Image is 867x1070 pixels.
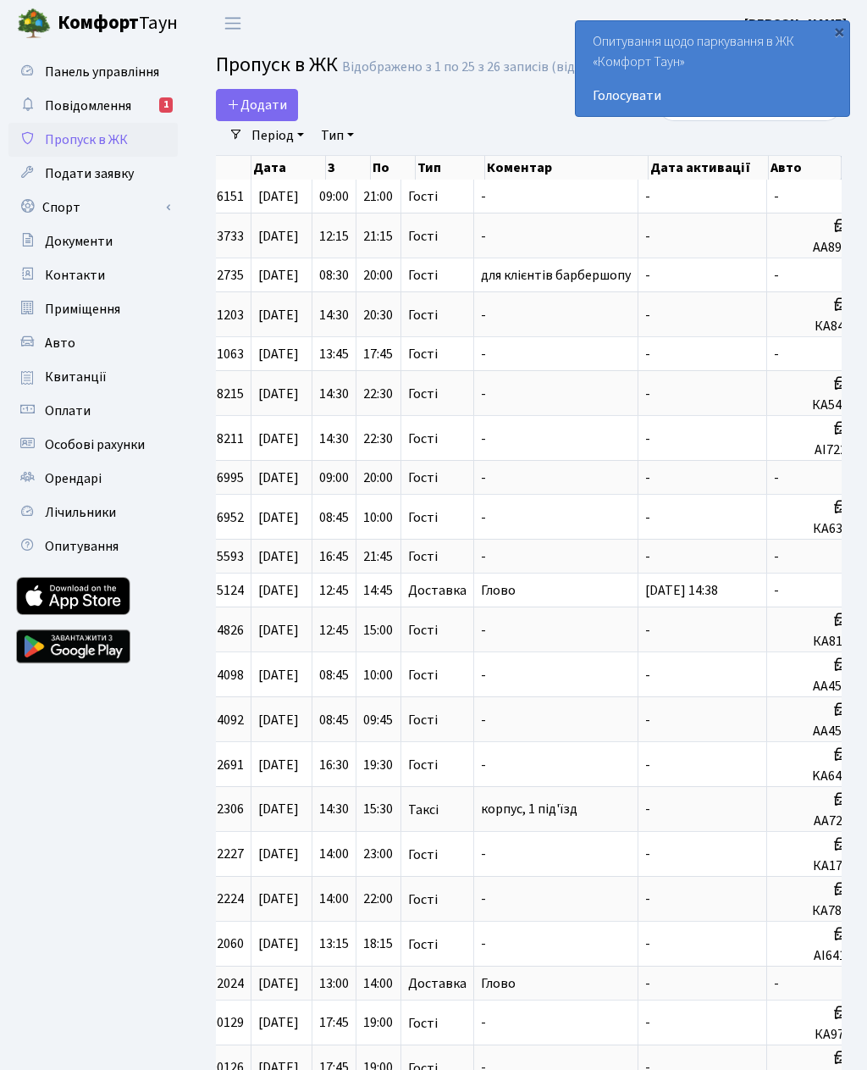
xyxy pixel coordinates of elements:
[645,756,650,774] span: -
[363,187,393,206] span: 21:00
[774,581,779,600] span: -
[319,666,349,685] span: 08:45
[774,468,779,487] span: -
[196,227,244,246] span: 8903733
[363,547,393,566] span: 21:45
[481,306,486,324] span: -
[196,547,244,566] span: 8895593
[774,266,779,285] span: -
[8,462,178,496] a: Орендарі
[408,308,438,322] span: Гості
[45,334,75,352] span: Авто
[363,935,393,954] span: 18:15
[8,157,178,191] a: Подати заявку
[774,345,779,363] span: -
[371,156,416,180] th: По
[326,156,371,180] th: З
[645,430,650,448] span: -
[408,624,438,637] span: Гості
[45,402,91,420] span: Оплати
[319,385,349,403] span: 14:30
[319,974,349,993] span: 13:00
[319,306,349,324] span: 14:30
[45,130,128,149] span: Пропуск в ЖК
[645,581,718,600] span: [DATE] 14:38
[645,935,650,954] span: -
[645,266,650,285] span: -
[190,156,251,180] th: №
[319,508,349,527] span: 08:45
[408,1017,438,1030] span: Гості
[45,537,119,556] span: Опитування
[258,345,299,363] span: [DATE]
[774,974,779,993] span: -
[258,306,299,324] span: [DATE]
[258,547,299,566] span: [DATE]
[258,508,299,527] span: [DATE]
[319,711,349,729] span: 08:45
[408,190,438,203] span: Гості
[363,890,393,909] span: 22:00
[645,845,650,864] span: -
[481,1014,486,1033] span: -
[481,801,577,819] span: корпус, 1 під'їзд
[319,547,349,566] span: 16:45
[196,385,244,403] span: 8898215
[363,430,393,448] span: 22:30
[408,893,438,906] span: Гості
[196,845,244,864] span: 8892227
[408,668,438,682] span: Гості
[8,89,178,123] a: Повідомлення1
[481,845,486,864] span: -
[196,890,244,909] span: 8892224
[645,468,650,487] span: -
[481,266,631,285] span: для клієнтів барбершопу
[363,974,393,993] span: 14:00
[481,666,486,685] span: -
[744,14,847,33] b: [PERSON_NAME]
[319,266,349,285] span: 08:30
[408,471,438,485] span: Гості
[363,756,393,774] span: 19:30
[196,187,244,206] span: 8906151
[481,508,486,527] span: -
[645,385,650,403] span: -
[45,164,134,183] span: Подати заявку
[196,508,244,527] span: 8896952
[593,86,832,106] a: Голосувати
[481,711,486,729] span: -
[319,935,349,954] span: 13:15
[258,711,299,729] span: [DATE]
[196,666,244,685] span: 8894098
[319,227,349,246] span: 12:15
[8,191,178,225] a: Спорт
[485,156,649,180] th: Коментар
[319,1014,349,1033] span: 17:45
[314,121,361,150] a: Тип
[319,890,349,909] span: 14:00
[481,345,486,363] span: -
[17,7,51,41] img: logo.png
[8,292,178,326] a: Приміщення
[363,1014,393,1033] span: 19:00
[363,581,393,600] span: 14:45
[258,187,299,206] span: [DATE]
[744,14,847,34] a: [PERSON_NAME]
[196,266,244,285] span: 8902735
[645,974,650,993] span: -
[481,227,486,246] span: -
[645,345,650,363] span: -
[408,584,467,597] span: Доставка
[481,430,486,448] span: -
[245,121,311,150] a: Період
[196,756,244,774] span: 8892691
[258,621,299,640] span: [DATE]
[216,89,298,121] a: Додати
[45,368,107,386] span: Квитанції
[645,801,650,819] span: -
[576,21,849,116] div: Опитування щодо паркування в ЖК «Комфорт Таун»
[645,227,650,246] span: -
[258,581,299,600] span: [DATE]
[45,503,116,522] span: Лічильники
[196,345,244,363] span: 8901063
